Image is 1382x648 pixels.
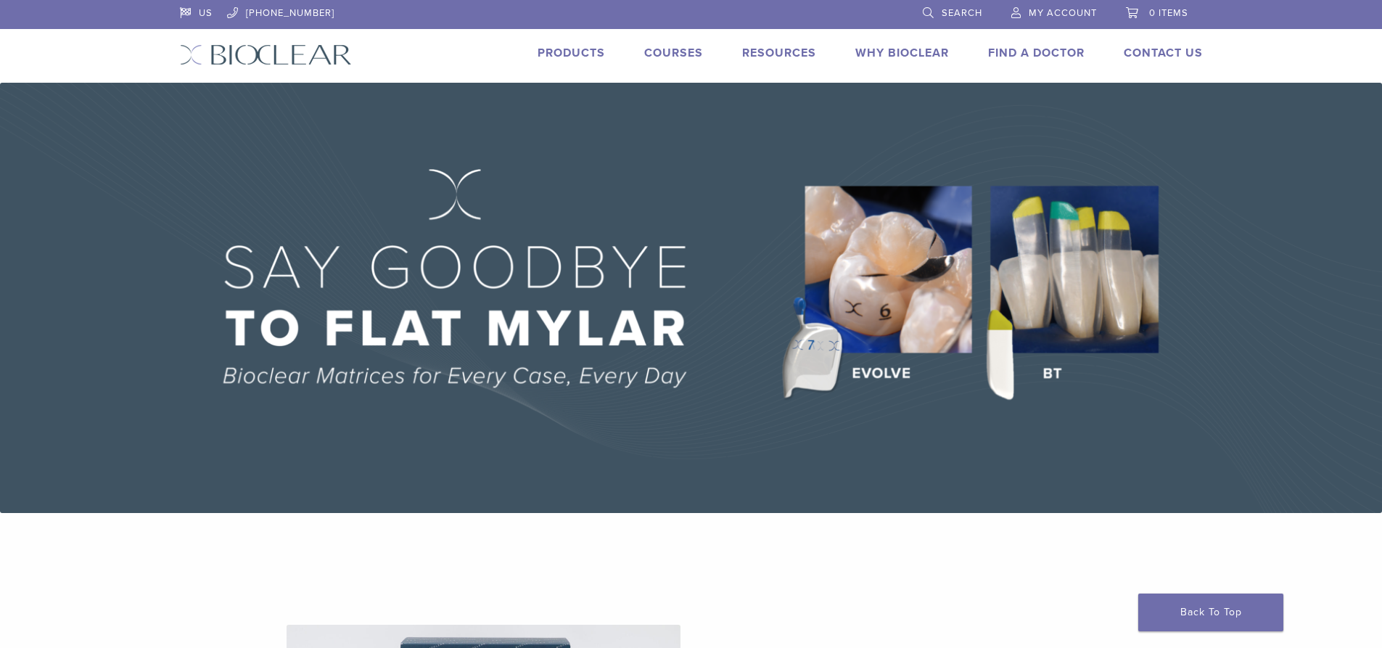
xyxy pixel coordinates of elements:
[1138,594,1283,631] a: Back To Top
[180,44,352,65] img: Bioclear
[742,46,816,60] a: Resources
[1149,7,1188,19] span: 0 items
[644,46,703,60] a: Courses
[988,46,1085,60] a: Find A Doctor
[1029,7,1097,19] span: My Account
[538,46,605,60] a: Products
[942,7,982,19] span: Search
[1124,46,1203,60] a: Contact Us
[855,46,949,60] a: Why Bioclear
